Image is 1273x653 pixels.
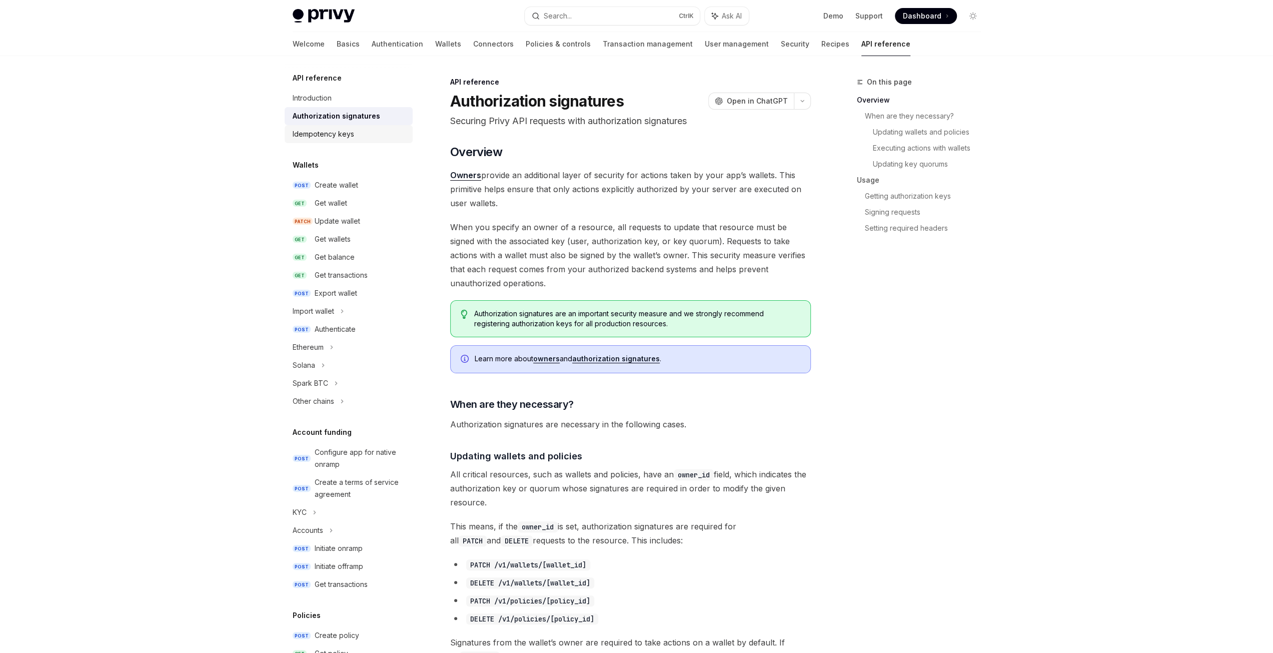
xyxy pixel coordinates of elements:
[285,284,413,302] a: POSTExport wallet
[857,172,989,188] a: Usage
[293,485,311,492] span: POST
[572,354,660,363] a: authorization signatures
[459,535,487,546] code: PATCH
[315,287,357,299] div: Export wallet
[450,170,481,181] a: Owners
[293,182,311,189] span: POST
[466,595,594,606] code: PATCH /v1/policies/[policy_id]
[450,467,811,509] span: All critical resources, such as wallets and policies, have an field, which indicates the authoriz...
[293,305,334,317] div: Import wallet
[450,144,502,160] span: Overview
[525,7,700,25] button: Search...CtrlK
[965,8,981,24] button: Toggle dark mode
[544,10,572,22] div: Search...
[315,578,368,590] div: Get transactions
[293,341,324,353] div: Ethereum
[285,557,413,575] a: POSTInitiate offramp
[435,32,461,56] a: Wallets
[337,32,360,56] a: Basics
[450,168,811,210] span: provide an additional layer of security for actions taken by your app’s wallets. This primitive h...
[293,218,313,225] span: PATCH
[293,128,354,140] div: Idempotency keys
[315,629,359,641] div: Create policy
[315,179,358,191] div: Create wallet
[821,32,849,56] a: Recipes
[895,8,957,24] a: Dashboard
[473,32,514,56] a: Connectors
[450,397,574,411] span: When are they necessary?
[293,377,328,389] div: Spark BTC
[293,609,321,621] h5: Policies
[315,215,360,227] div: Update wallet
[873,156,989,172] a: Updating key quorums
[518,521,558,532] code: owner_id
[293,200,307,207] span: GET
[466,559,590,570] code: PATCH /v1/wallets/[wallet_id]
[285,194,413,212] a: GETGet wallet
[781,32,809,56] a: Security
[865,188,989,204] a: Getting authorization keys
[679,12,694,20] span: Ctrl K
[705,7,749,25] button: Ask AI
[293,159,319,171] h5: Wallets
[293,545,311,552] span: POST
[466,613,598,624] code: DELETE /v1/policies/[policy_id]
[315,251,355,263] div: Get balance
[727,96,788,106] span: Open in ChatGPT
[293,290,311,297] span: POST
[867,76,912,88] span: On this page
[450,449,582,463] span: Updating wallets and policies
[293,9,355,23] img: light logo
[722,11,742,21] span: Ask AI
[285,473,413,503] a: POSTCreate a terms of service agreement
[865,220,989,236] a: Setting required headers
[474,309,800,329] span: Authorization signatures are an important security measure and we strongly recommend registering ...
[903,11,941,21] span: Dashboard
[861,32,910,56] a: API reference
[285,125,413,143] a: Idempotency keys
[461,310,468,319] svg: Tip
[823,11,843,21] a: Demo
[293,359,315,371] div: Solana
[855,11,883,21] a: Support
[293,110,380,122] div: Authorization signatures
[372,32,423,56] a: Authentication
[475,354,800,364] span: Learn more about and .
[315,446,407,470] div: Configure app for native onramp
[705,32,769,56] a: User management
[293,326,311,333] span: POST
[873,124,989,140] a: Updating wallets and policies
[293,32,325,56] a: Welcome
[293,563,311,570] span: POST
[865,204,989,220] a: Signing requests
[315,197,347,209] div: Get wallet
[674,469,714,480] code: owner_id
[285,443,413,473] a: POSTConfigure app for native onramp
[708,93,794,110] button: Open in ChatGPT
[293,236,307,243] span: GET
[450,220,811,290] span: When you specify an owner of a resource, all requests to update that resource must be signed with...
[315,542,363,554] div: Initiate onramp
[293,524,323,536] div: Accounts
[873,140,989,156] a: Executing actions with wallets
[450,519,811,547] span: This means, if the is set, authorization signatures are required for all and requests to the reso...
[285,575,413,593] a: POSTGet transactions
[450,92,624,110] h1: Authorization signatures
[293,395,334,407] div: Other chains
[285,230,413,248] a: GETGet wallets
[315,476,407,500] div: Create a terms of service agreement
[285,626,413,644] a: POSTCreate policy
[315,269,368,281] div: Get transactions
[285,212,413,230] a: PATCHUpdate wallet
[285,266,413,284] a: GETGet transactions
[293,455,311,462] span: POST
[285,539,413,557] a: POSTInitiate onramp
[603,32,693,56] a: Transaction management
[293,254,307,261] span: GET
[293,426,352,438] h5: Account funding
[285,107,413,125] a: Authorization signatures
[526,32,591,56] a: Policies & controls
[285,89,413,107] a: Introduction
[461,355,471,365] svg: Info
[293,272,307,279] span: GET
